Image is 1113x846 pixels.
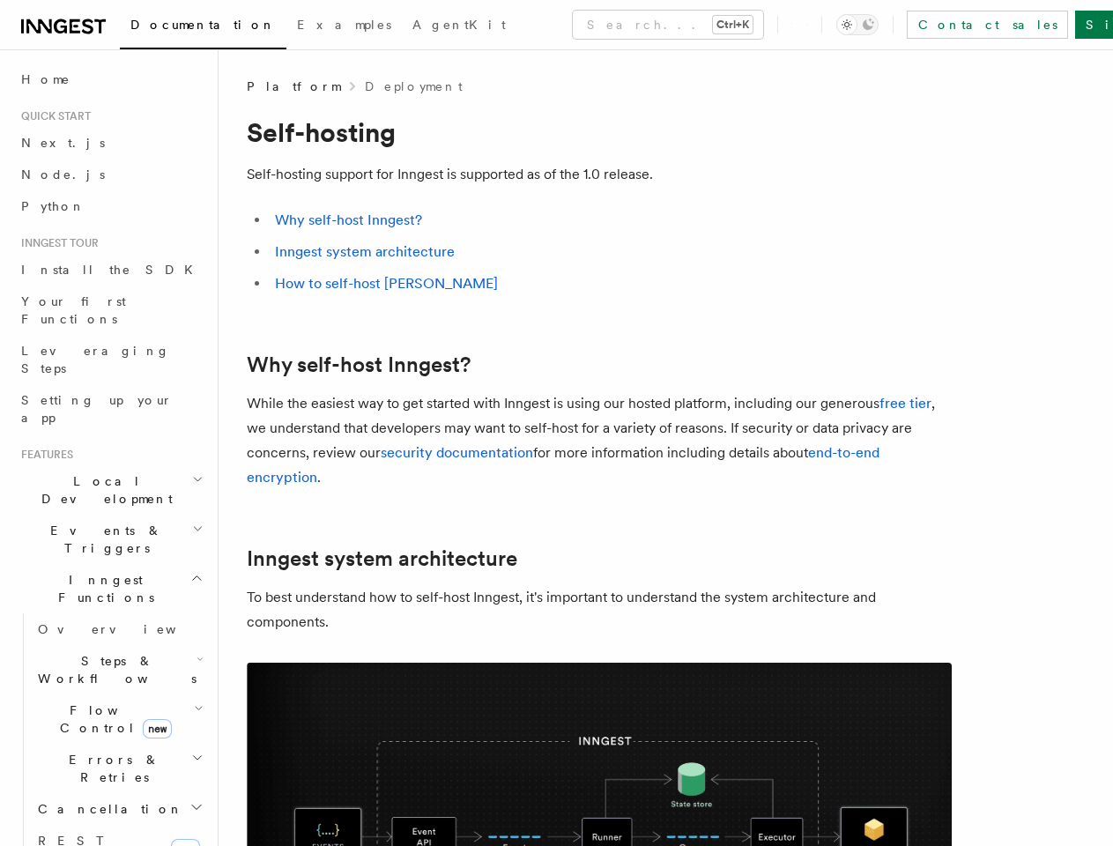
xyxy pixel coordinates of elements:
[21,70,70,88] span: Home
[31,744,207,793] button: Errors & Retries
[365,78,463,95] a: Deployment
[14,63,207,95] a: Home
[381,444,533,461] a: security documentation
[14,254,207,286] a: Install the SDK
[14,127,207,159] a: Next.js
[31,701,194,737] span: Flow Control
[14,109,91,123] span: Quick start
[907,11,1068,39] a: Contact sales
[31,652,197,687] span: Steps & Workflows
[130,18,276,32] span: Documentation
[247,585,952,634] p: To best understand how to self-host Inngest, it's important to understand the system architecture...
[14,465,207,515] button: Local Development
[247,546,517,571] a: Inngest system architecture
[21,294,126,326] span: Your first Functions
[14,472,192,508] span: Local Development
[297,18,391,32] span: Examples
[21,344,170,375] span: Leveraging Steps
[14,448,73,462] span: Features
[21,136,105,150] span: Next.js
[31,694,207,744] button: Flow Controlnew
[14,190,207,222] a: Python
[31,645,207,694] button: Steps & Workflows
[14,384,207,434] a: Setting up your app
[14,236,99,250] span: Inngest tour
[879,395,931,412] a: free tier
[836,14,879,35] button: Toggle dark mode
[143,719,172,738] span: new
[14,564,207,613] button: Inngest Functions
[31,800,183,818] span: Cancellation
[21,393,173,425] span: Setting up your app
[31,613,207,645] a: Overview
[412,18,506,32] span: AgentKit
[286,5,402,48] a: Examples
[573,11,763,39] button: Search...Ctrl+K
[21,199,85,213] span: Python
[14,286,207,335] a: Your first Functions
[38,622,219,636] span: Overview
[31,793,207,825] button: Cancellation
[275,275,498,292] a: How to self-host [PERSON_NAME]
[14,515,207,564] button: Events & Triggers
[247,352,471,377] a: Why self-host Inngest?
[14,571,190,606] span: Inngest Functions
[120,5,286,49] a: Documentation
[713,16,753,33] kbd: Ctrl+K
[31,751,191,786] span: Errors & Retries
[14,159,207,190] a: Node.js
[14,522,192,557] span: Events & Triggers
[247,391,952,490] p: While the easiest way to get started with Inngest is using our hosted platform, including our gen...
[21,167,105,182] span: Node.js
[21,263,204,277] span: Install the SDK
[247,78,340,95] span: Platform
[275,243,455,260] a: Inngest system architecture
[275,211,422,228] a: Why self-host Inngest?
[247,116,952,148] h1: Self-hosting
[402,5,516,48] a: AgentKit
[247,162,952,187] p: Self-hosting support for Inngest is supported as of the 1.0 release.
[14,335,207,384] a: Leveraging Steps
